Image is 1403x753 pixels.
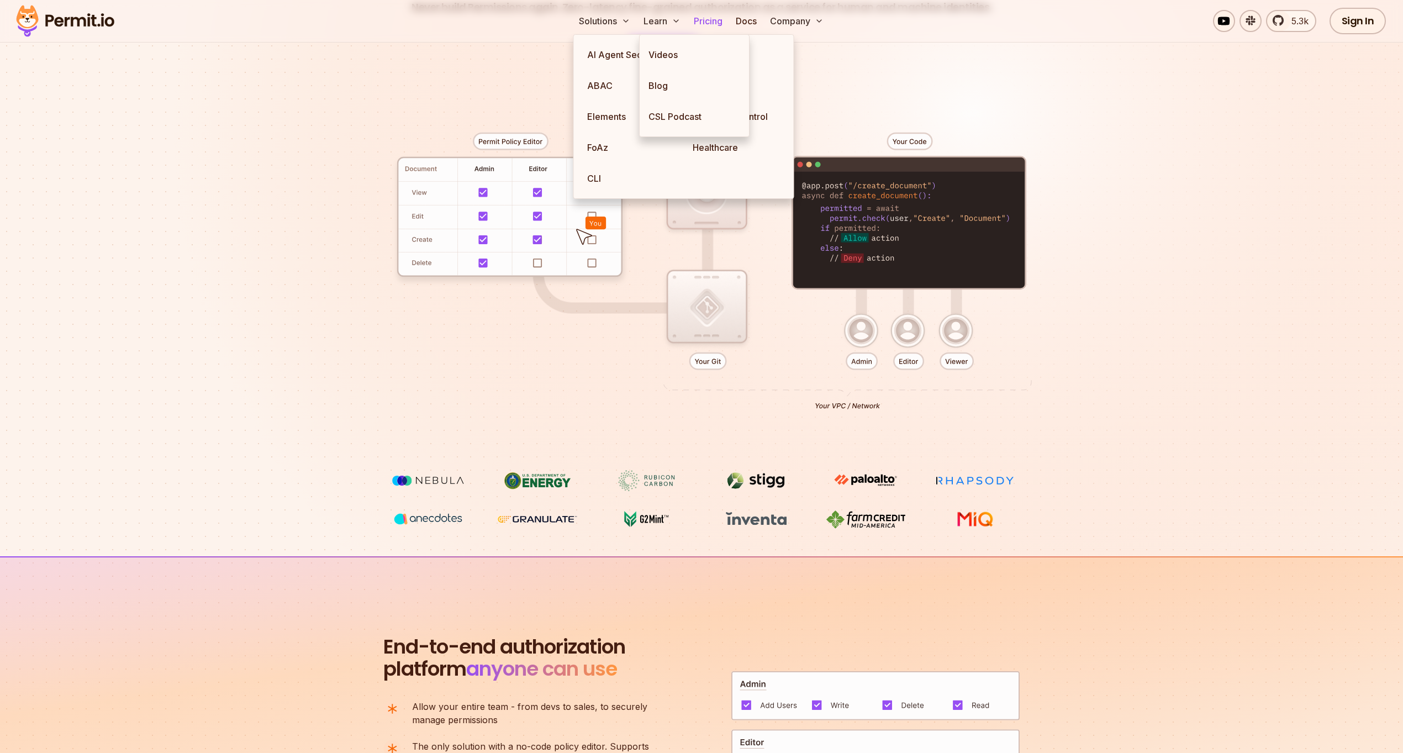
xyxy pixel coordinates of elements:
img: inventa [715,509,798,529]
span: anyone can use [466,655,617,683]
img: Permit logo [11,2,119,40]
a: Healthcare [684,132,789,163]
button: Learn [639,10,685,32]
a: FoAz [578,132,684,163]
img: Rubicon [605,470,688,491]
img: G2mint [605,509,688,530]
img: Nebula [387,470,470,491]
img: Granulate [496,509,579,530]
p: manage permissions [412,700,647,726]
button: Company [766,10,828,32]
span: End-to-end authorization [383,636,625,658]
a: CSL Podcast [640,101,749,132]
img: Rhapsody Health [933,470,1016,491]
a: ABAC [578,70,684,101]
a: Elements [578,101,684,132]
span: 5.3k [1285,14,1309,28]
button: Solutions [574,10,635,32]
span: The only solution with a no-code policy editor. Supports [412,740,649,753]
a: Pricing [689,10,727,32]
img: vega [387,509,470,529]
img: paloalto [824,470,907,490]
img: Farm Credit [824,509,907,530]
a: CLI [578,163,684,194]
a: Videos [640,39,749,70]
img: US department of energy [496,470,579,491]
span: Allow your entire team - from devs to sales, to securely [412,700,647,713]
img: Stigg [715,470,798,491]
a: Docs [731,10,761,32]
a: Blog [640,70,749,101]
img: MIQ [938,510,1012,529]
a: 5.3k [1266,10,1316,32]
a: AI Agent Security [578,39,684,70]
a: Sign In [1330,8,1386,34]
h2: platform [383,636,625,680]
